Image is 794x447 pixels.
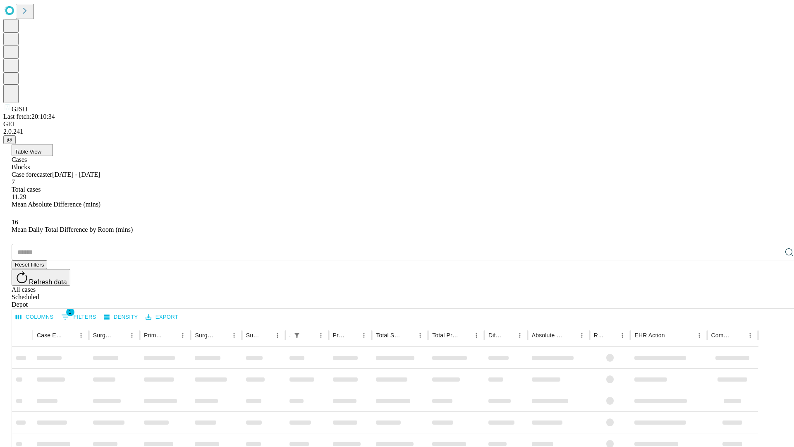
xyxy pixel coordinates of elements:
button: Menu [514,329,526,341]
span: Last fetch: 20:10:34 [3,113,55,120]
button: Sort [459,329,471,341]
div: Surgery Date [246,332,259,339]
button: Sort [304,329,315,341]
div: Comments [711,332,732,339]
button: Sort [564,329,576,341]
button: Export [143,311,180,324]
button: @ [3,135,16,144]
div: GEI [3,120,791,128]
div: 2.0.241 [3,128,791,135]
button: Menu [315,329,327,341]
button: Density [102,311,140,324]
button: Sort [666,329,677,341]
div: Scheduled In Room Duration [289,332,290,339]
div: Total Scheduled Duration [376,332,402,339]
button: Menu [358,329,370,341]
span: [DATE] - [DATE] [52,171,100,178]
button: Sort [347,329,358,341]
button: Menu [75,329,87,341]
button: Sort [115,329,126,341]
div: Surgeon Name [93,332,114,339]
div: Difference [488,332,502,339]
span: 11.29 [12,193,26,200]
div: 1 active filter [291,329,303,341]
button: Reset filters [12,260,47,269]
button: Sort [502,329,514,341]
div: Case Epic Id [37,332,63,339]
button: Sort [403,329,414,341]
button: Menu [576,329,588,341]
button: Show filters [291,329,303,341]
div: Resolved in EHR [594,332,605,339]
button: Menu [744,329,756,341]
button: Refresh data [12,269,70,286]
button: Menu [272,329,283,341]
button: Menu [126,329,138,341]
button: Show filters [59,310,98,324]
span: Reset filters [15,262,44,268]
button: Select columns [14,311,56,324]
button: Sort [165,329,177,341]
span: Refresh data [29,279,67,286]
span: GJSH [12,106,27,113]
div: Total Predicted Duration [432,332,458,339]
button: Menu [617,329,628,341]
button: Sort [64,329,75,341]
span: 7 [12,178,15,185]
div: Surgery Name [195,332,215,339]
span: Total cases [12,186,41,193]
span: Table View [15,149,41,155]
span: @ [7,137,12,143]
button: Menu [177,329,189,341]
div: Absolute Difference [532,332,564,339]
span: Case forecaster [12,171,52,178]
div: Predicted In Room Duration [333,332,346,339]
div: Primary Service [144,332,165,339]
span: Mean Daily Total Difference by Room (mins) [12,226,133,233]
button: Sort [260,329,272,341]
button: Sort [217,329,228,341]
button: Sort [605,329,617,341]
span: Mean Absolute Difference (mins) [12,201,100,208]
button: Menu [471,329,482,341]
span: 16 [12,219,18,226]
span: 1 [66,308,74,316]
button: Sort [733,329,744,341]
button: Table View [12,144,53,156]
button: Menu [414,329,426,341]
button: Menu [228,329,240,341]
button: Menu [694,329,705,341]
div: EHR Action [634,332,665,339]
